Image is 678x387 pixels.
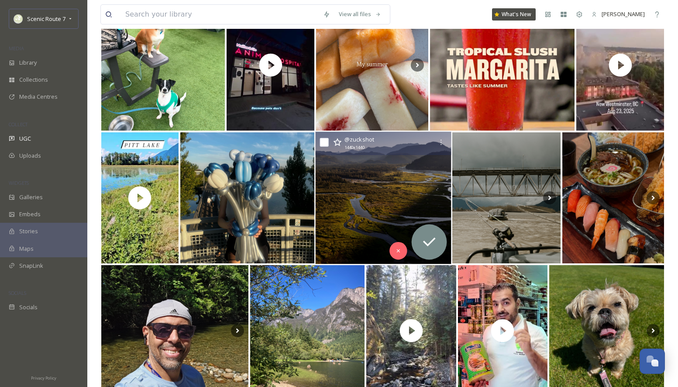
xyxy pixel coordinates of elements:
[180,132,315,263] img: Mixed blue bouquet 💙 Order your bouquet for your next special occasion 🩵 #vancouvergifts #vancouv...
[19,76,48,84] span: Collections
[492,8,536,21] a: What's New
[9,180,29,186] span: WIDGETS
[14,14,23,23] img: SnapSea%20Square%20Logo.png
[19,135,31,143] span: UGC
[640,349,665,374] button: Open Chat
[345,135,375,143] span: @ zuckshot
[19,152,41,160] span: Uploads
[19,210,41,218] span: Embeds
[452,132,561,263] img: REEL IT IN. ❗️For the first time in three years, the Fraser River is open for sockeye and pink sa...
[19,245,34,253] span: Maps
[9,290,26,296] span: SOCIALS
[19,303,38,311] span: Socials
[19,59,37,67] span: Library
[31,375,56,381] span: Privacy Policy
[316,132,451,264] img: Today we're at the Harrison river, it's about twenty past eight in the morning, and this is what ...
[31,372,56,383] a: Privacy Policy
[27,15,65,23] span: Scenic Route 7
[345,145,365,151] span: 1440 x 1440
[19,93,58,101] span: Media Centres
[587,6,649,23] a: [PERSON_NAME]
[9,45,24,52] span: MEDIA
[100,132,179,263] img: thumbnail
[19,262,43,270] span: SnapLink
[19,193,43,201] span: Galleries
[9,121,28,128] span: COLLECT
[121,5,319,24] input: Search your library
[602,10,645,18] span: [PERSON_NAME]
[562,132,664,263] img: 🍣 I needed to pick a spot in Coquitlam for lunch with my friends coming from Surrey, and I chose ...
[19,227,38,235] span: Stories
[334,6,385,23] a: View all files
